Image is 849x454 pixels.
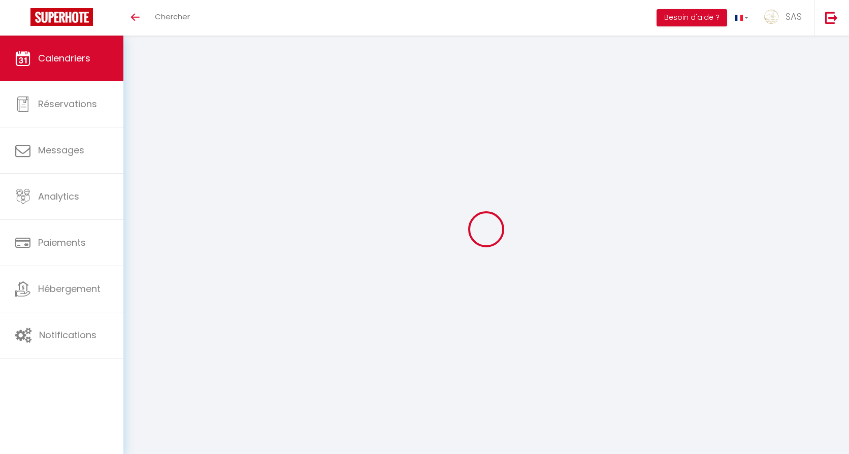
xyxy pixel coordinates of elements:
[39,329,96,341] span: Notifications
[786,10,802,23] span: SAS
[657,9,727,26] button: Besoin d'aide ?
[764,9,779,24] img: ...
[38,98,97,110] span: Réservations
[38,236,86,249] span: Paiements
[38,282,101,295] span: Hébergement
[38,144,84,156] span: Messages
[38,190,79,203] span: Analytics
[30,8,93,26] img: Super Booking
[825,11,838,24] img: logout
[155,11,190,22] span: Chercher
[38,52,90,64] span: Calendriers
